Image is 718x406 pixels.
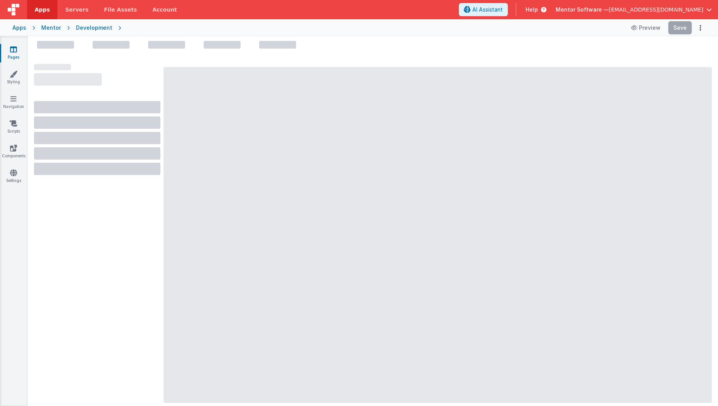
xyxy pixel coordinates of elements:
div: Mentor [41,24,61,32]
div: Apps [12,24,26,32]
span: AI Assistant [472,6,503,13]
span: Mentor Software — [556,6,609,13]
button: Save [668,21,692,34]
span: Apps [35,6,50,13]
button: Preview [627,22,665,34]
span: File Assets [104,6,137,13]
span: [EMAIL_ADDRESS][DOMAIN_NAME] [609,6,703,13]
span: Servers [65,6,88,13]
button: AI Assistant [459,3,508,16]
button: Mentor Software — [EMAIL_ADDRESS][DOMAIN_NAME] [556,6,712,13]
div: Development [76,24,112,32]
span: Help [526,6,538,13]
button: Options [695,22,706,33]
